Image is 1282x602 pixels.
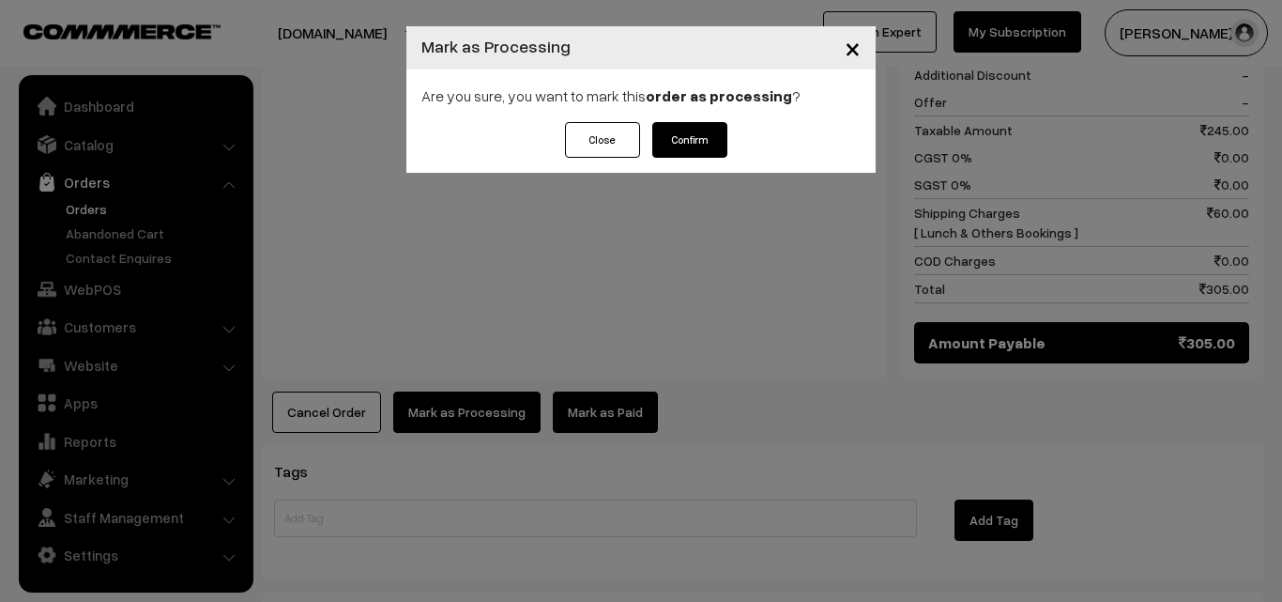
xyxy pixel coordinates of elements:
[652,122,727,158] button: Confirm
[406,69,876,122] div: Are you sure, you want to mark this ?
[565,122,640,158] button: Close
[421,34,571,59] h4: Mark as Processing
[845,30,861,65] span: ×
[830,19,876,77] button: Close
[646,86,792,105] strong: order as processing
